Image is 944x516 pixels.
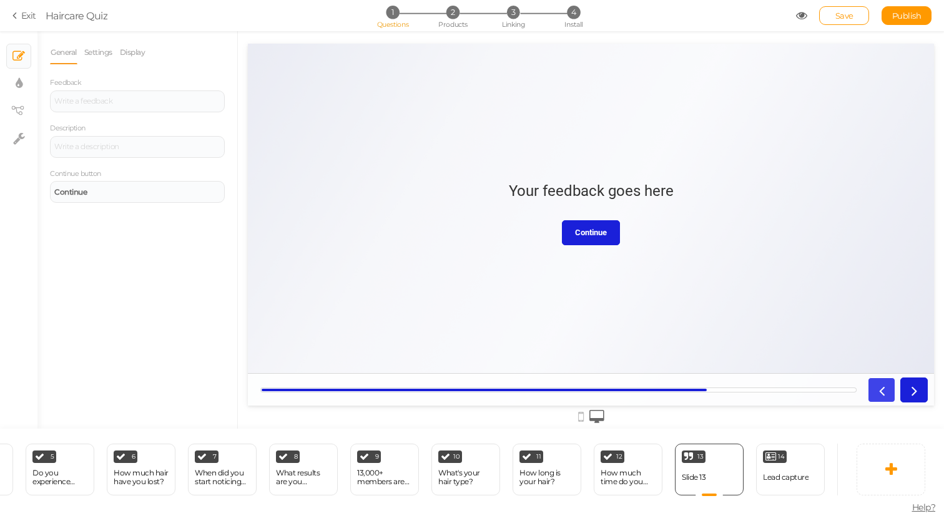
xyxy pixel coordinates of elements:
[616,454,622,460] span: 12
[84,41,113,64] a: Settings
[294,454,298,460] span: 8
[188,444,257,495] div: 7 When did you start noticing changes to your hair?
[50,79,81,87] label: Feedback
[446,6,460,19] span: 2
[114,469,169,486] div: How much hair have you lost?
[484,6,543,19] li: 3 Linking
[377,20,409,29] span: Questions
[195,469,250,486] div: When did you start noticing changes to your hair?
[248,44,934,406] iframe: To enrich screen reader interactions, please activate Accessibility in Grammarly extension settings
[756,444,825,495] div: 14 Lead capture
[601,469,656,486] div: How much time do you spend on your hair every day?
[213,454,217,460] span: 7
[50,41,77,64] a: General
[536,454,541,460] span: 11
[375,454,379,460] span: 9
[327,184,359,193] strong: Continue
[363,6,421,19] li: 1 Questions
[513,444,581,495] div: 11 How long is your hair?
[269,444,338,495] div: 8 What results are you expecting from your treatment?
[778,454,784,460] span: 14
[54,187,87,197] strong: Continue
[438,20,468,29] span: Products
[50,124,86,133] label: Description
[835,11,853,21] span: Save
[350,444,419,495] div: 9 13,000+ members are actively using Maneup
[763,473,809,482] div: Lead capture
[12,9,36,22] a: Exit
[107,444,175,495] div: 6 How much hair have you lost?
[132,454,135,460] span: 6
[357,469,412,486] div: 13,000+ members are actively using Maneup
[594,444,662,495] div: 12 How much time do you spend on your hair every day?
[431,444,500,495] div: 10 What's your hair type?
[119,41,146,64] a: Display
[453,454,460,460] span: 10
[567,6,580,19] span: 4
[819,6,869,25] div: Save
[544,6,602,19] li: 4 Install
[507,6,520,19] span: 3
[502,20,524,29] span: Linking
[564,20,583,29] span: Install
[892,11,922,21] span: Publish
[682,473,706,482] div: Slide 13
[32,469,87,486] div: Do you experience dandruff symptoms on your scalp? Flaking, itching, redness, or burning.
[46,8,108,23] div: Haircare Quiz
[912,502,936,513] span: Help?
[675,444,744,495] div: 13 Slide 13
[261,138,426,157] div: Your feedback goes here
[50,170,101,178] label: Continue button
[386,6,399,19] span: 1
[26,444,94,495] div: 5 Do you experience dandruff symptoms on your scalp? Flaking, itching, redness, or burning.
[276,469,331,486] div: What results are you expecting from your treatment?
[424,6,482,19] li: 2 Products
[438,469,493,486] div: What's your hair type?
[51,454,54,460] span: 5
[519,469,574,486] div: How long is your hair?
[697,454,703,460] span: 13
